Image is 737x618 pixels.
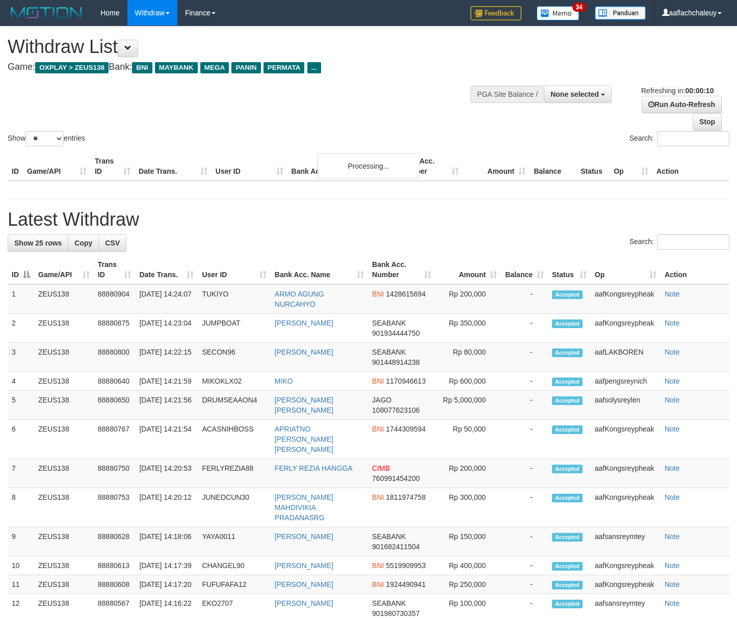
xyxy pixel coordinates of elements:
[665,580,680,588] a: Note
[501,420,548,459] td: -
[275,290,324,308] a: ARMO AGUNG NURCAHYO
[501,255,548,284] th: Balance: activate to sort column ascending
[372,319,406,327] span: SEABANK
[501,314,548,343] td: -
[8,62,481,72] h4: Game: Bank:
[34,420,94,459] td: ZEUS138
[665,348,680,356] a: Note
[552,533,583,542] span: Accepted
[372,290,384,298] span: BNI
[94,372,136,391] td: 88880640
[198,343,270,372] td: SECON96
[372,377,384,385] span: BNI
[8,209,729,230] h1: Latest Withdraw
[665,396,680,404] a: Note
[610,152,652,181] th: Op
[552,600,583,608] span: Accepted
[665,464,680,472] a: Note
[665,493,680,501] a: Note
[435,391,501,420] td: Rp 5,000,000
[501,284,548,314] td: -
[94,527,136,556] td: 88880628
[94,488,136,527] td: 88880753
[275,532,333,541] a: [PERSON_NAME]
[552,562,583,571] span: Accepted
[8,488,34,527] td: 8
[198,372,270,391] td: MIKOKLX02
[552,494,583,502] span: Accepted
[591,255,661,284] th: Op: activate to sort column ascending
[537,6,580,20] img: Button%20Memo.svg
[275,348,333,356] a: [PERSON_NAME]
[275,377,293,385] a: MIKO
[470,6,521,20] img: Feedback.jpg
[372,474,419,482] span: Copy 760991454200 to clipboard
[135,556,198,575] td: [DATE] 14:17:39
[591,284,661,314] td: aafKongsreypheak
[132,62,152,73] span: BNI
[135,343,198,372] td: [DATE] 14:22:15
[8,314,34,343] td: 2
[287,152,397,181] th: Bank Acc. Name
[501,556,548,575] td: -
[591,391,661,420] td: aafsolysreylen
[501,391,548,420] td: -
[572,3,586,12] span: 34
[552,396,583,405] span: Accepted
[8,284,34,314] td: 1
[198,284,270,314] td: TUKIYO
[155,62,198,73] span: MAYBANK
[74,239,92,247] span: Copy
[275,599,333,607] a: [PERSON_NAME]
[8,131,85,146] label: Show entries
[135,420,198,459] td: [DATE] 14:21:54
[34,527,94,556] td: ZEUS138
[665,599,680,607] a: Note
[641,87,714,95] span: Refreshing in:
[35,62,109,73] span: OXPLAY > ZEUS138
[372,532,406,541] span: SEABANK
[685,87,714,95] strong: 00:00:10
[552,425,583,434] span: Accepted
[595,6,646,20] img: panduan.png
[552,465,583,473] span: Accepted
[135,391,198,420] td: [DATE] 14:21:56
[307,62,321,73] span: ...
[665,377,680,385] a: Note
[435,284,501,314] td: Rp 200,000
[501,372,548,391] td: -
[552,581,583,589] span: Accepted
[591,343,661,372] td: aafLAKBOREN
[372,348,406,356] span: SEABANK
[501,343,548,372] td: -
[34,488,94,527] td: ZEUS138
[271,255,368,284] th: Bank Acc. Name: activate to sort column ascending
[198,314,270,343] td: JUMPBOAT
[34,459,94,488] td: ZEUS138
[275,561,333,570] a: [PERSON_NAME]
[386,377,426,385] span: Copy 1170946613 to clipboard
[591,527,661,556] td: aafsansreymtey
[275,580,333,588] a: [PERSON_NAME]
[94,459,136,488] td: 88880750
[8,420,34,459] td: 6
[198,420,270,459] td: ACASNIHBOSS
[657,234,729,250] input: Search:
[591,556,661,575] td: aafKongsreypheak
[591,314,661,343] td: aafKongsreypheak
[8,37,481,57] h1: Withdraw List
[264,62,305,73] span: PERMATA
[8,556,34,575] td: 10
[135,459,198,488] td: [DATE] 14:20:53
[463,152,530,181] th: Amount
[435,488,501,527] td: Rp 300,000
[372,609,419,617] span: Copy 901980730357 to clipboard
[665,425,680,433] a: Note
[198,459,270,488] td: FERLYREZIA88
[135,527,198,556] td: [DATE] 14:18:06
[548,255,591,284] th: Status: activate to sort column ascending
[34,372,94,391] td: ZEUS138
[198,255,270,284] th: User ID: activate to sort column ascending
[372,464,390,472] span: CIMB
[200,62,229,73] span: MEGA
